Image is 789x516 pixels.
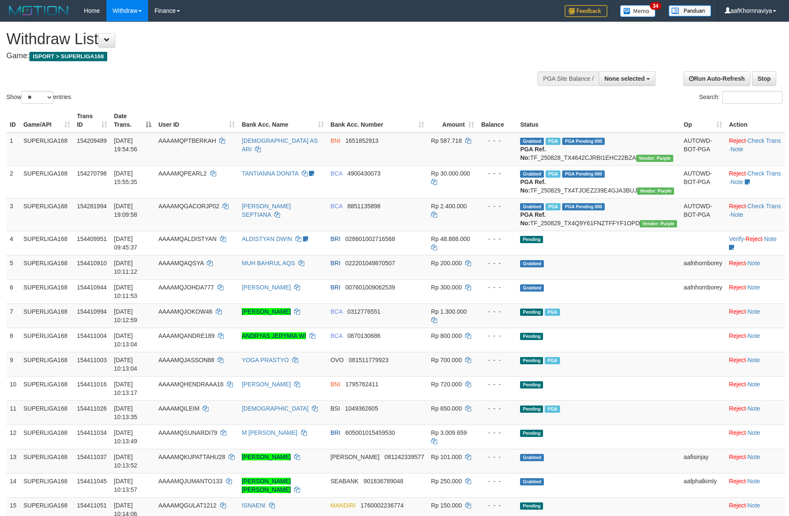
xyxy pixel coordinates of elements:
td: 1 [6,133,20,166]
a: ALDISTYAN DWIN [242,235,292,242]
a: Note [747,454,760,460]
div: - - - [481,332,513,340]
span: Marked by aafmaleo [546,170,560,178]
select: Showentries [21,91,53,104]
a: Note [747,332,760,339]
td: aafnhornborey [680,279,726,303]
span: Copy 605001015459530 to clipboard [346,429,395,436]
span: Marked by aafnonsreyleab [546,203,560,210]
span: [DATE] 10:13:57 [114,478,137,493]
span: Marked by aafsoumeymey [545,405,560,413]
span: 154411051 [77,502,107,509]
td: 10 [6,376,20,400]
span: [DATE] 10:11:53 [114,284,137,299]
a: Reject [729,260,746,267]
span: BSI [331,405,340,412]
span: 154411026 [77,405,107,412]
span: Rp 3.009.659 [431,429,467,436]
td: 8 [6,328,20,352]
span: [DATE] 10:12:59 [114,308,137,323]
td: TF_250828_TX4642CJRBI1EHC22BZA [517,133,680,166]
a: Reject [729,405,746,412]
span: Rp 1.300.000 [431,308,467,315]
a: [DEMOGRAPHIC_DATA] [242,405,309,412]
span: AAAAMQHENDRAAA16 [158,381,223,388]
a: Reject [729,308,746,315]
td: · [726,473,785,497]
th: ID [6,108,20,133]
span: 154411045 [77,478,107,485]
a: Note [747,284,760,291]
td: · [726,255,785,279]
span: Pending [520,381,543,388]
th: User ID: activate to sort column ascending [155,108,238,133]
span: Pending [520,430,543,437]
span: [PERSON_NAME] [331,454,380,460]
a: Stop [752,71,776,86]
span: AAAAMQPEARL2 [158,170,207,177]
a: Note [731,179,743,185]
a: M [PERSON_NAME] [242,429,297,436]
a: Note [747,260,760,267]
span: Pending [520,357,543,364]
span: [DATE] 19:09:58 [114,203,137,218]
div: PGA Site Balance / [537,71,599,86]
a: Reject [729,502,746,509]
span: Copy 1760002236774 to clipboard [360,502,403,509]
span: BRI [331,260,340,267]
a: Reject [729,203,746,210]
img: Button%20Memo.svg [620,5,656,17]
td: · · [726,133,785,166]
span: AAAAMQSUNARDI79 [158,429,217,436]
span: Copy 0870130686 to clipboard [347,332,380,339]
span: Grabbed [520,478,544,485]
a: [PERSON_NAME] SEPTIANA [242,203,291,218]
span: Rp 2.400.000 [431,203,467,210]
span: PGA Pending [562,138,605,145]
span: [DATE] 10:13:49 [114,429,137,445]
td: · · [726,198,785,231]
span: Copy 028601002716568 to clipboard [346,235,395,242]
td: · [726,279,785,303]
a: [PERSON_NAME] [PERSON_NAME] [242,478,291,493]
span: 154411037 [77,454,107,460]
td: TF_250829_TX4TJOEZ239E4GJA3BUJ [517,165,680,198]
td: 2 [6,165,20,198]
div: - - - [481,136,513,145]
td: · [726,425,785,449]
span: Rp 250.000 [431,478,462,485]
a: [PERSON_NAME] [242,454,291,460]
span: Vendor URL: https://trx4.1velocity.biz [637,187,674,195]
a: Check Trans [747,170,781,177]
a: Check Trans [747,137,781,144]
th: Bank Acc. Name: activate to sort column ascending [238,108,327,133]
td: · [726,400,785,425]
span: Grabbed [520,260,544,267]
td: aafnhornborey [680,255,726,279]
span: [DATE] 10:13:04 [114,357,137,372]
a: Note [747,381,760,388]
td: 14 [6,473,20,497]
div: - - - [481,169,513,178]
span: Rp 700.000 [431,357,462,363]
span: Rp 200.000 [431,260,462,267]
a: Reject [729,284,746,291]
span: SEABANK [331,478,359,485]
td: SUPERLIGA168 [20,255,74,279]
th: Status [517,108,680,133]
td: SUPERLIGA168 [20,400,74,425]
span: Rp 101.000 [431,454,462,460]
img: panduan.png [669,5,711,17]
a: Reject [729,454,746,460]
a: TANTIANNA DONITA [242,170,298,177]
th: Game/API: activate to sort column ascending [20,108,74,133]
span: Marked by aafsoycanthlai [545,357,560,364]
img: MOTION_logo.png [6,4,71,17]
div: - - - [481,235,513,243]
span: Grabbed [520,203,544,210]
label: Show entries [6,91,71,104]
span: AAAAMQILEIM [158,405,199,412]
span: Copy 081511779923 to clipboard [349,357,388,363]
td: SUPERLIGA168 [20,449,74,473]
td: SUPERLIGA168 [20,133,74,166]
